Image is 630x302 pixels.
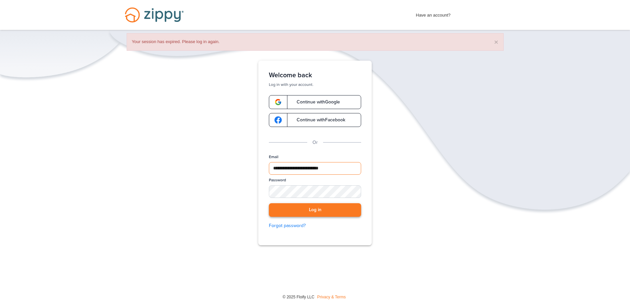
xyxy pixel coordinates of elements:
[282,295,314,299] span: © 2025 Floify LLC
[269,154,278,160] label: Email
[269,177,286,183] label: Password
[416,8,451,19] span: Have an account?
[269,185,361,198] input: Password
[274,116,282,124] img: google-logo
[269,203,361,217] button: Log in
[269,82,361,87] p: Log in with your account.
[290,100,340,104] span: Continue with Google
[274,98,282,106] img: google-logo
[290,118,345,122] span: Continue with Facebook
[494,38,498,45] button: ×
[269,95,361,109] a: google-logoContinue withGoogle
[317,295,346,299] a: Privacy & Terms
[269,222,361,229] a: Forgot password?
[269,113,361,127] a: google-logoContinue withFacebook
[269,71,361,79] h1: Welcome back
[127,33,504,51] div: Your session has expired. Please log in again.
[269,162,361,175] input: Email
[313,139,318,146] p: Or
